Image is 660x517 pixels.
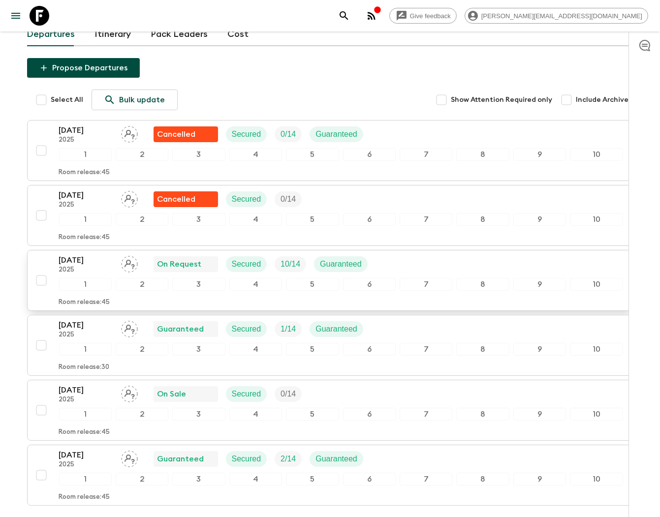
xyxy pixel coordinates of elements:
[226,321,267,337] div: Secured
[286,473,339,486] div: 5
[513,148,566,161] div: 9
[570,278,623,291] div: 10
[228,23,249,46] a: Cost
[226,451,267,467] div: Secured
[59,331,113,339] p: 2025
[281,128,296,140] p: 0 / 14
[286,213,339,226] div: 5
[59,319,113,331] p: [DATE]
[513,278,566,291] div: 9
[120,94,165,106] p: Bulk update
[286,408,339,421] div: 5
[343,473,396,486] div: 6
[229,473,282,486] div: 4
[121,129,138,137] span: Assign pack leader
[570,148,623,161] div: 10
[59,299,110,306] p: Room release: 45
[154,191,218,207] div: Flash Pack cancellation
[51,95,84,105] span: Select All
[59,343,112,356] div: 1
[465,8,648,24] div: [PERSON_NAME][EMAIL_ADDRESS][DOMAIN_NAME]
[400,213,452,226] div: 7
[456,278,509,291] div: 8
[275,386,302,402] div: Trip Fill
[456,343,509,356] div: 8
[570,213,623,226] div: 10
[157,128,196,140] p: Cancelled
[229,343,282,356] div: 4
[121,454,138,461] span: Assign pack leader
[286,148,339,161] div: 5
[570,408,623,421] div: 10
[27,315,633,376] button: [DATE]2025Assign pack leaderGuaranteedSecuredTrip FillGuaranteed12345678910Room release:30
[172,278,225,291] div: 3
[59,189,113,201] p: [DATE]
[116,408,168,421] div: 2
[59,136,113,144] p: 2025
[27,445,633,506] button: [DATE]2025Assign pack leaderGuaranteedSecuredTrip FillGuaranteed12345678910Room release:45
[121,324,138,332] span: Assign pack leader
[232,258,261,270] p: Secured
[229,213,282,226] div: 4
[513,343,566,356] div: 9
[456,213,509,226] div: 8
[343,343,396,356] div: 6
[151,23,208,46] a: Pack Leaders
[59,364,110,371] p: Room release: 30
[121,389,138,396] span: Assign pack leader
[400,408,452,421] div: 7
[281,258,300,270] p: 10 / 14
[570,343,623,356] div: 10
[59,266,113,274] p: 2025
[286,343,339,356] div: 5
[513,473,566,486] div: 9
[513,213,566,226] div: 9
[157,258,202,270] p: On Request
[570,473,623,486] div: 10
[154,126,218,142] div: Flash Pack cancellation
[315,128,357,140] p: Guaranteed
[232,128,261,140] p: Secured
[27,23,75,46] a: Departures
[281,323,296,335] p: 1 / 14
[157,193,196,205] p: Cancelled
[116,148,168,161] div: 2
[226,386,267,402] div: Secured
[232,388,261,400] p: Secured
[232,453,261,465] p: Secured
[576,95,633,105] span: Include Archived
[456,148,509,161] div: 8
[229,148,282,161] div: 4
[157,388,187,400] p: On Sale
[59,473,112,486] div: 1
[343,278,396,291] div: 6
[172,343,225,356] div: 3
[456,408,509,421] div: 8
[27,58,140,78] button: Propose Departures
[456,473,509,486] div: 8
[405,12,456,20] span: Give feedback
[226,126,267,142] div: Secured
[92,90,178,110] a: Bulk update
[226,256,267,272] div: Secured
[27,120,633,181] button: [DATE]2025Assign pack leaderFlash Pack cancellationSecuredTrip FillGuaranteed12345678910Room rele...
[281,193,296,205] p: 0 / 14
[27,185,633,246] button: [DATE]2025Assign pack leaderFlash Pack cancellationSecuredTrip Fill12345678910Room release:45
[116,278,168,291] div: 2
[315,453,357,465] p: Guaranteed
[121,194,138,202] span: Assign pack leader
[59,234,110,242] p: Room release: 45
[286,278,339,291] div: 5
[172,148,225,161] div: 3
[27,250,633,311] button: [DATE]2025Assign pack leaderOn RequestSecuredTrip FillGuaranteed12345678910Room release:45
[59,428,110,436] p: Room release: 45
[343,148,396,161] div: 6
[95,23,131,46] a: Itinerary
[275,321,302,337] div: Trip Fill
[226,191,267,207] div: Secured
[59,169,110,177] p: Room release: 45
[116,213,168,226] div: 2
[59,408,112,421] div: 1
[389,8,457,24] a: Give feedback
[172,213,225,226] div: 3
